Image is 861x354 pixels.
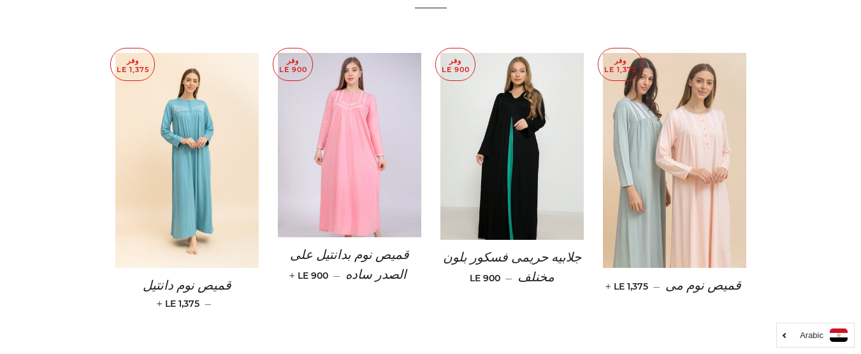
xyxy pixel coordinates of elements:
[143,279,231,293] span: قميص نوم دانتيل
[436,48,475,81] p: وفر LE 900
[598,48,642,81] p: وفر LE 1,375
[333,270,340,281] span: —
[470,272,500,284] span: LE 900
[111,48,154,81] p: وفر LE 1,375
[783,328,848,342] a: Arabic
[608,281,648,292] span: LE 1,375
[603,268,746,304] a: قميص نوم مى — LE 1,375
[278,237,421,294] a: قميص نوم بدانتيل على الصدر ساده — LE 900
[292,270,328,281] span: LE 900
[440,240,584,297] a: جلابيه حريمى فسكور بلون مخنلف — LE 900
[290,248,409,282] span: قميص نوم بدانتيل على الصدر ساده
[205,298,212,309] span: —
[443,251,581,284] span: جلابيه حريمى فسكور بلون مخنلف
[115,268,259,320] a: قميص نوم دانتيل — LE 1,375
[273,48,312,81] p: وفر LE 900
[665,279,741,293] span: قميص نوم مى
[800,331,823,339] i: Arabic
[505,272,512,284] span: —
[159,298,199,309] span: LE 1,375
[653,281,660,292] span: —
